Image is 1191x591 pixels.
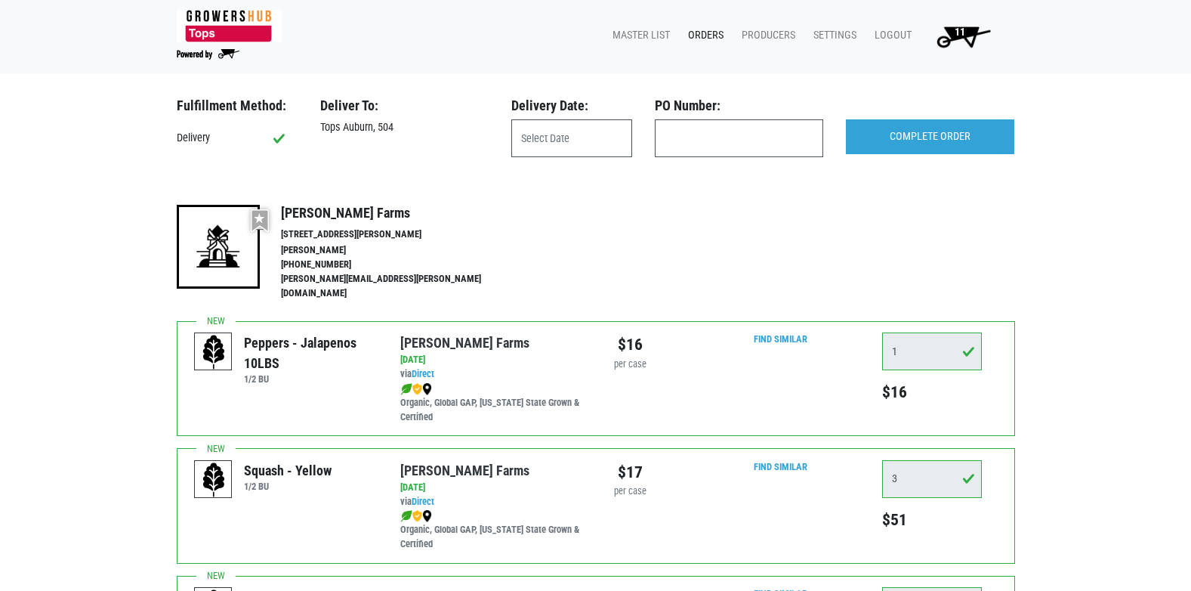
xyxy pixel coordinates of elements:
[511,119,632,157] input: Select Date
[281,243,514,258] li: [PERSON_NAME]
[655,97,823,114] h3: PO Number:
[400,463,529,478] a: [PERSON_NAME] Farms
[320,97,489,114] h3: Deliver To:
[400,353,584,367] div: [DATE]
[511,97,632,114] h3: Delivery Date:
[400,335,529,351] a: [PERSON_NAME] Farms
[177,10,282,42] img: 279edf242af8f9d49a69d9d2afa010fb.png
[600,21,676,50] a: Master List
[281,205,514,221] h4: [PERSON_NAME] Farms
[882,382,982,402] h5: $16
[846,119,1014,154] input: COMPLETE ORDER
[422,383,432,395] img: map_marker-0e94453035b3232a4d21701695807de9.png
[244,460,332,481] div: Squash - Yellow
[281,227,514,242] li: [STREET_ADDRESS][PERSON_NAME]
[930,21,997,51] img: Cart
[754,333,807,345] a: Find Similar
[400,383,412,395] img: leaf-e5c59151409436ccce96b2ca1b28e03c.png
[309,119,500,136] div: Tops Auburn, 504
[882,460,982,498] input: Qty
[422,510,432,522] img: map_marker-0e94453035b3232a4d21701695807de9.png
[730,21,801,50] a: Producers
[281,258,514,272] li: [PHONE_NUMBER]
[244,333,378,373] div: Peppers - Jalapenos 10LBS
[244,373,378,385] h6: 1/2 BU
[281,272,514,301] li: [PERSON_NAME][EMAIL_ADDRESS][PERSON_NAME][DOMAIN_NAME]
[607,333,653,357] div: $16
[177,49,239,60] img: Powered by Big Wheelbarrow
[400,510,412,522] img: leaf-e5c59151409436ccce96b2ca1b28e03c.png
[882,510,982,530] h5: $51
[244,481,332,492] h6: 1/2 BU
[412,368,434,379] a: Direct
[400,481,584,495] div: [DATE]
[412,510,422,522] img: safety-e55c860ca8c00a9c171001a62a92dabd.png
[607,484,653,499] div: per case
[955,26,965,39] span: 11
[195,461,233,499] img: placeholder-variety-43d6402dacf2d531de610a020419775a.svg
[412,496,434,507] a: Direct
[400,495,584,509] div: via
[918,21,1003,51] a: 11
[177,97,298,114] h3: Fulfillment Method:
[607,460,653,484] div: $17
[195,333,233,371] img: placeholder-variety-43d6402dacf2d531de610a020419775a.svg
[400,367,584,382] div: via
[801,21,862,50] a: Settings
[177,205,260,288] img: 19-7441ae2ccb79c876ff41c34f3bd0da69.png
[412,383,422,395] img: safety-e55c860ca8c00a9c171001a62a92dabd.png
[676,21,730,50] a: Orders
[754,461,807,472] a: Find Similar
[882,333,982,370] input: Qty
[862,21,918,50] a: Logout
[607,357,653,372] div: per case
[400,382,584,425] div: Organic, Global GAP, [US_STATE] State Grown & Certified
[400,509,584,552] div: Organic, Global GAP, [US_STATE] State Grown & Certified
